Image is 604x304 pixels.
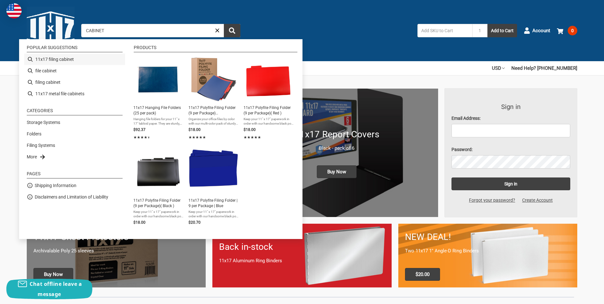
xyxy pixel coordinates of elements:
[236,89,438,217] img: 11x17 Report Covers
[188,105,238,116] span: 11x17 Polyfite Filing Folder (9 per Package)(Multicolored)
[511,61,577,75] a: Need Help? [PHONE_NUMBER]
[133,105,183,116] span: 11x17 Hanging File Folders (25 per pack)
[24,54,125,65] li: 11x17 filing cabinet
[133,134,151,140] span: ★★★★★
[405,268,440,281] span: $20.00
[27,142,55,149] a: Filing Systems
[214,27,221,34] a: Close
[81,24,240,37] input: Search by keyword, brand or SKU
[19,39,302,239] div: Instant Search Results
[188,56,238,141] a: 11x17 Polyfite Filing Folder (9 per Package) (Red, Blue, & Black)11x17 Polyfite Filing Folder (9 ...
[186,146,241,228] li: 11x17 Polyfite Filing Folder | 9 per Package | Blue
[27,45,123,52] li: Popular suggestions
[398,224,577,287] a: 11x17 Binder 2-pack only $20.00 NEW DEAL! Two 11x17 1" Angle-D Ring Binders $20.00
[188,220,201,225] span: $20.70
[557,22,577,39] a: 0
[244,127,256,132] span: $18.00
[35,194,108,200] a: Disclaimers and Limitation of Liability
[242,145,431,152] p: Black - pack of 6
[133,220,146,225] span: $18.00
[524,22,550,39] a: Account
[241,54,296,143] li: 11x17 Polyfite Filing Folder (9 per Package)( Red )
[27,131,41,137] a: Folders
[244,134,261,140] span: ★★★★★
[451,115,571,122] label: Email Address:
[188,117,238,126] span: Organize your office files by color with our multi-color pack of sturdy poly 11" x 17" file folde...
[135,149,181,195] img: 11x17 Polyfite Filing Folder (9 per Package)( Black )
[317,165,357,178] span: Buy Now
[451,177,571,190] input: Sign in
[24,88,125,99] li: 11x17 metal file cabinets
[188,198,238,209] span: 11x17 Polyfite Filing Folder | 9 per Package | Blue
[568,26,577,35] span: 0
[133,149,183,226] a: 11x17 Polyfite Filing Folder (9 per Package)( Black )11x17 Polyfite Filing Folder (9 per Package)...
[188,210,238,219] span: Keep your 11" x 17" paperwork in order with our handsome black poly file folders. Nine folders ar...
[190,56,237,102] img: 11x17 Polyfite Filing Folder (9 per Package) (Red, Blue, & Black)
[245,56,292,102] img: 11x17 Polyfite Filing Folder (9 per Package)( Red )
[465,197,519,204] a: Forgot your password?
[219,257,385,264] p: 11x17 Aluminum Ring Binders
[24,191,125,203] li: Disclaimers and Limitation of Liability
[6,3,22,18] img: duty and tax information for United States
[135,56,181,102] img: 11x17 Hanging File Folders
[405,230,571,244] h1: NEW DEAL!
[133,198,183,209] span: 11x17 Polyfite Filing Folder (9 per Package)( Black )
[27,7,75,54] img: 11x17.com
[188,149,238,187] img: 11x17 Polyfite Filing Folder | 9 per Package | Blue
[24,65,125,76] li: file cabinet
[519,197,556,204] a: Create Account
[405,247,571,255] p: Two 11x17 1" Angle-D Ring Binders
[24,151,125,163] li: More
[24,76,125,88] li: filing cabinet
[188,127,201,132] span: $18.00
[188,149,238,226] a: 11x17 Polyfite Filing Folder | 9 per Package | Blue11x17 Polyfite Filing Folder | 9 per Package |...
[24,128,125,140] li: Folders
[244,105,294,116] span: 11x17 Polyfite Filing Folder (9 per Package)( Red )
[24,140,125,151] li: Filing Systems
[27,119,60,126] a: Storage Systems
[244,117,294,126] span: Keep your 11" x 17" paperwork in order with our handsome black poly file folders. Nine folders ar...
[417,24,472,37] input: Add SKU to Cart
[487,24,517,37] button: Add to Cart
[532,27,550,34] span: Account
[27,171,123,178] li: Pages
[131,146,186,228] li: 11x17 Polyfite Filing Folder (9 per Package)( Black )
[30,280,82,298] span: Chat offline leave a message
[219,240,385,254] h1: Back in-stock
[133,210,183,219] span: Keep your 11" x 17" paperwork in order with our handsome black poly file folders. Nine folders ar...
[33,247,199,255] p: Archivalable Poly 25 sleeves
[131,54,186,143] li: 11x17 Hanging File Folders (25 per pack)
[244,56,294,141] a: 11x17 Polyfite Filing Folder (9 per Package)( Red )11x17 Polyfite Filing Folder (9 per Package)( ...
[242,128,431,141] h1: 11x17 Report Covers
[6,279,92,299] button: Chat offline leave a message
[133,127,146,132] span: $92.37
[35,182,76,189] a: Shipping Information
[451,102,571,112] h3: Sign in
[24,180,125,191] li: Shipping Information
[188,134,206,140] span: ★★★★★
[133,117,183,126] span: Hanging file folders for your 11" x 17" tabloid paper. They are sturdy, hanging folders by [PERSO...
[24,117,125,128] li: Storage Systems
[186,54,241,143] li: 11x17 Polyfite Filing Folder (9 per Package)(Multicolored)
[133,56,183,141] a: 11x17 Hanging File Folders11x17 Hanging File Folders (25 per pack)Hanging file folders for your 1...
[27,108,123,115] li: Categories
[212,224,391,287] a: Back in-stock 11x17 Aluminum Ring Binders
[27,224,206,287] a: 11x17 sheet protectors 11x17 Sheet Protectors Archivalable Poly 25 sleeves Buy Now
[33,268,73,281] span: Buy Now
[134,45,297,52] li: Products
[236,89,438,217] a: 11x17 Report Covers 11x17 Report Covers Black - pack of 6 Buy Now
[451,146,571,153] label: Password:
[492,61,505,75] a: USD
